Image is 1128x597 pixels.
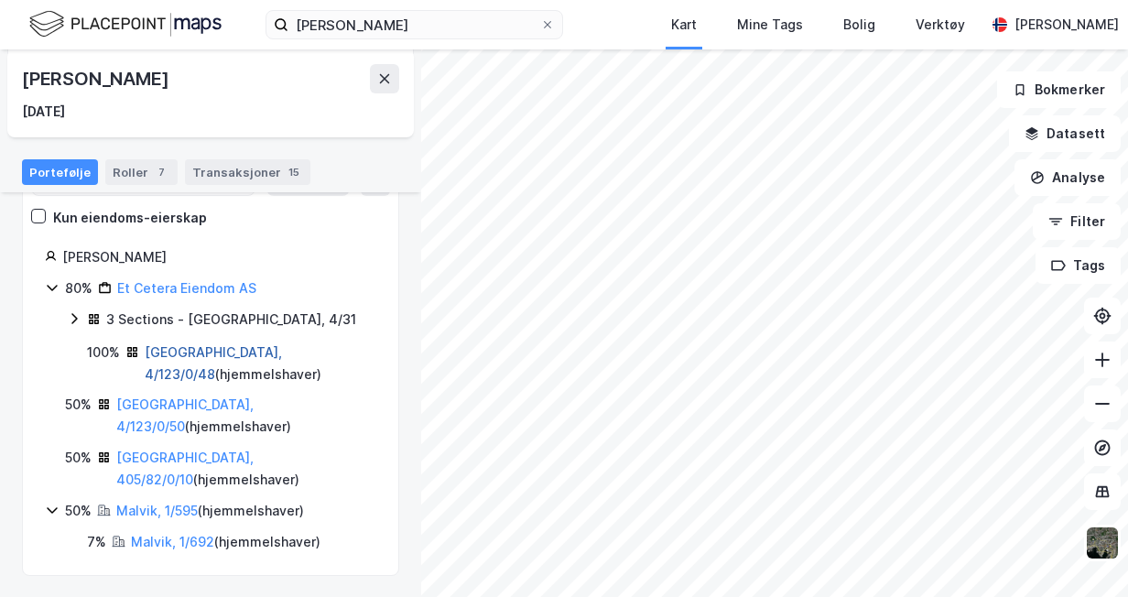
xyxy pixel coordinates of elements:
div: 80% [65,277,92,299]
div: [DATE] [22,101,65,123]
div: 50% [65,447,92,469]
div: Mine Tags [737,14,803,36]
a: Et Cetera Eiendom AS [117,280,256,296]
div: Kun eiendoms-eierskap [53,207,207,229]
div: Kontrollprogram for chat [1036,509,1128,597]
div: 3 Sections - [GEOGRAPHIC_DATA], 4/31 [106,309,356,331]
div: ( hjemmelshaver ) [116,447,376,491]
div: [PERSON_NAME] [1014,14,1119,36]
a: [GEOGRAPHIC_DATA], 4/123/0/48 [145,344,282,382]
button: Datasett [1009,115,1121,152]
div: 50% [65,394,92,416]
div: ( hjemmelshaver ) [131,531,320,553]
div: 50% [65,500,92,522]
div: Kart [671,14,697,36]
div: ( hjemmelshaver ) [116,394,376,438]
iframe: Chat Widget [1036,509,1128,597]
div: Bolig [843,14,875,36]
div: 7 [152,163,170,181]
a: Malvik, 1/595 [116,503,198,518]
button: Bokmerker [997,71,1121,108]
div: Transaksjoner [185,159,310,185]
input: Søk på adresse, matrikkel, gårdeiere, leietakere eller personer [288,11,540,38]
img: logo.f888ab2527a4732fd821a326f86c7f29.svg [29,8,222,40]
div: ( hjemmelshaver ) [116,500,304,522]
div: [PERSON_NAME] [22,64,172,93]
div: 100% [87,342,120,364]
a: Malvik, 1/692 [131,534,214,549]
a: [GEOGRAPHIC_DATA], 405/82/0/10 [116,450,254,487]
div: [PERSON_NAME] [62,246,376,268]
button: Analyse [1014,159,1121,196]
div: 7% [87,531,106,553]
button: Filter [1033,203,1121,240]
div: Verktøy [916,14,965,36]
a: [GEOGRAPHIC_DATA], 4/123/0/50 [116,396,254,434]
div: 15 [285,163,303,181]
div: ( hjemmelshaver ) [145,342,376,385]
div: Portefølje [22,159,98,185]
button: Tags [1036,247,1121,284]
div: Roller [105,159,178,185]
